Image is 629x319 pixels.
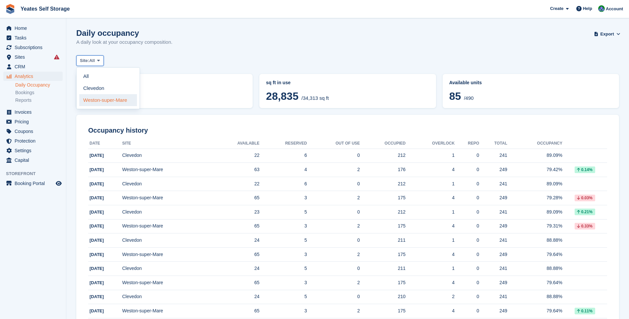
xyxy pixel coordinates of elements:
[360,194,406,201] div: 175
[260,247,307,262] td: 3
[122,233,211,248] td: Clevedon
[260,233,307,248] td: 5
[455,138,479,149] th: Repo
[79,82,137,94] a: Clevedon
[90,266,104,271] span: [DATE]
[122,177,211,191] td: Clevedon
[507,149,562,163] td: 89.09%
[307,233,360,248] td: 0
[406,209,455,216] div: 1
[507,233,562,248] td: 88.88%
[3,107,63,117] a: menu
[90,153,104,158] span: [DATE]
[15,179,54,188] span: Booking Portal
[211,233,260,248] td: 24
[15,107,54,117] span: Invoices
[507,262,562,276] td: 88.88%
[307,191,360,205] td: 2
[15,52,54,62] span: Sites
[406,251,455,258] div: 4
[55,179,63,187] a: Preview store
[307,262,360,276] td: 0
[406,237,455,244] div: 1
[550,5,563,12] span: Create
[83,79,246,86] abbr: Current percentage of sq ft occupied
[211,177,260,191] td: 22
[79,70,137,82] a: All
[260,304,307,318] td: 3
[122,219,211,233] td: Weston-super-Mare
[455,152,479,159] div: 0
[90,252,104,257] span: [DATE]
[15,97,63,103] a: Reports
[449,90,461,102] span: 85
[122,276,211,290] td: Weston-super-Mare
[3,156,63,165] a: menu
[3,117,63,126] a: menu
[89,57,95,64] span: All
[260,276,307,290] td: 3
[90,308,104,313] span: [DATE]
[211,138,260,149] th: Available
[507,138,562,149] th: Occupancy
[15,82,63,88] a: Daily Occupancy
[3,179,63,188] a: menu
[122,247,211,262] td: Weston-super-Mare
[211,247,260,262] td: 65
[90,238,104,243] span: [DATE]
[479,304,507,318] td: 249
[455,194,479,201] div: 0
[307,290,360,304] td: 0
[360,138,406,149] th: Occupied
[15,33,54,42] span: Tasks
[211,262,260,276] td: 24
[122,262,211,276] td: Clevedon
[464,95,473,101] span: /490
[455,166,479,173] div: 0
[406,279,455,286] div: 4
[598,5,605,12] img: Joe
[3,24,63,33] a: menu
[211,276,260,290] td: 65
[406,293,455,300] div: 2
[266,90,298,102] span: 28,835
[507,304,562,318] td: 79.64%
[307,177,360,191] td: 0
[260,290,307,304] td: 5
[360,237,406,244] div: 211
[90,294,104,299] span: [DATE]
[266,79,429,86] abbr: Current breakdown of %{unit} occupied
[406,180,455,187] div: 1
[15,90,63,96] a: Bookings
[18,3,73,14] a: Yeates Self Storage
[15,127,54,136] span: Coupons
[360,209,406,216] div: 212
[83,90,246,102] span: 84.04%
[80,57,89,64] span: Site:
[15,136,54,146] span: Protection
[15,43,54,52] span: Subscriptions
[360,279,406,286] div: 175
[54,54,59,60] i: Smart entry sync failures have occurred
[90,280,104,285] span: [DATE]
[455,307,479,314] div: 0
[507,191,562,205] td: 79.28%
[307,163,360,177] td: 2
[90,223,104,228] span: [DATE]
[122,290,211,304] td: Clevedon
[360,251,406,258] div: 175
[88,138,122,149] th: Date
[266,80,290,85] span: sq ft in use
[406,152,455,159] div: 1
[575,308,595,314] div: 0.11%
[260,191,307,205] td: 3
[3,136,63,146] a: menu
[90,195,104,200] span: [DATE]
[455,279,479,286] div: 0
[406,194,455,201] div: 4
[301,95,329,101] span: /34,313 sq ft
[260,205,307,220] td: 5
[3,33,63,42] a: menu
[455,209,479,216] div: 0
[479,149,507,163] td: 241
